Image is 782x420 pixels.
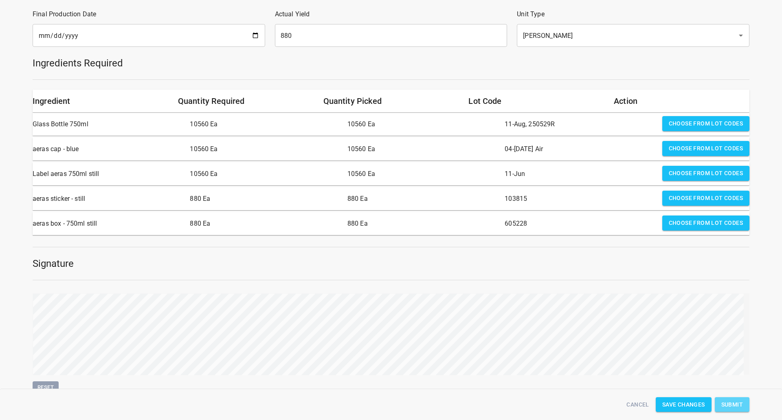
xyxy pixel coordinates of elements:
[33,57,749,70] h5: Ingredients Required
[662,400,705,410] span: Save Changes
[735,30,747,41] button: Open
[33,215,183,232] p: aeras box - 750ml still
[662,215,749,231] button: Choose from lot codes
[33,95,168,108] h6: Ingredient
[505,141,655,157] p: 04-[DATE] Air
[505,166,655,182] p: 11-Jun
[505,215,655,232] p: 605228
[33,381,59,394] button: Reset
[347,166,498,182] p: 10560 Ea
[662,141,749,156] button: Choose from lot codes
[669,193,743,203] span: Choose from lot codes
[347,116,498,132] p: 10560 Ea
[626,400,649,410] span: Cancel
[656,397,712,412] button: Save Changes
[33,116,183,132] p: Glass Bottle 750ml
[347,191,498,207] p: 880 Ea
[190,215,340,232] p: 880 Ea
[669,143,743,154] span: Choose from lot codes
[505,116,655,132] p: 11-Aug, 250529R
[614,95,749,108] h6: Action
[33,9,265,19] p: Final Production Date
[190,116,340,132] p: 10560 Ea
[669,168,743,178] span: Choose from lot codes
[715,397,749,412] button: Submit
[662,191,749,206] button: Choose from lot codes
[505,191,655,207] p: 103815
[33,191,183,207] p: aeras sticker - still
[323,95,459,108] h6: Quantity Picked
[662,116,749,131] button: Choose from lot codes
[33,257,749,270] h5: Signature
[190,141,340,157] p: 10560 Ea
[178,95,314,108] h6: Quantity Required
[669,119,743,129] span: Choose from lot codes
[33,166,183,182] p: Label aeras 750ml still
[662,166,749,181] button: Choose from lot codes
[468,95,604,108] h6: Lot Code
[623,397,652,412] button: Cancel
[190,166,340,182] p: 10560 Ea
[33,141,183,157] p: aeras cap - blue
[190,191,340,207] p: 880 Ea
[517,9,749,19] p: Unit Type
[721,400,743,410] span: Submit
[37,383,55,392] span: Reset
[347,215,498,232] p: 880 Ea
[669,218,743,228] span: Choose from lot codes
[347,141,498,157] p: 10560 Ea
[275,9,507,19] p: Actual Yield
